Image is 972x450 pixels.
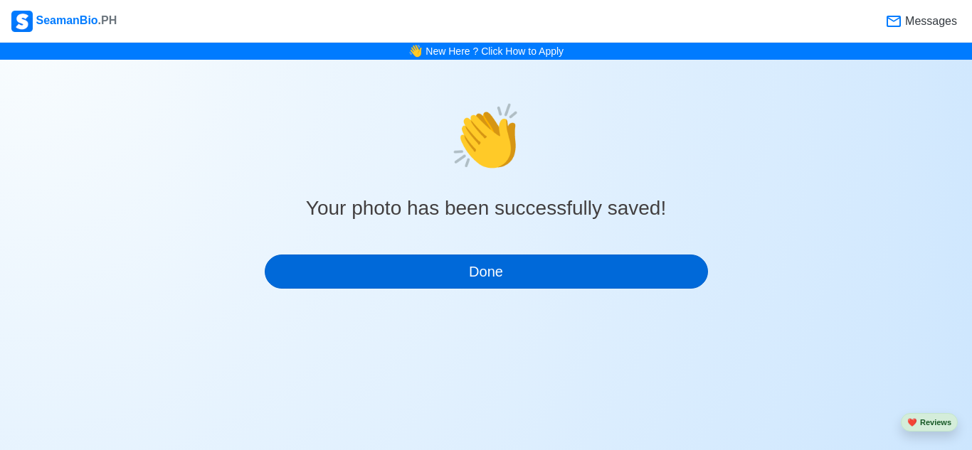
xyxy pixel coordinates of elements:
span: heart [907,418,917,427]
img: Logo [11,11,33,32]
button: heartReviews [901,413,958,432]
span: bell [405,40,426,62]
a: New Here ? Click How to Apply [426,45,564,57]
h3: Your photo has been successfully saved! [306,196,666,237]
div: SeamanBio [11,11,117,32]
span: Messages [902,13,957,30]
span: clap [450,94,522,179]
span: .PH [98,14,117,26]
button: Done [265,255,708,289]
